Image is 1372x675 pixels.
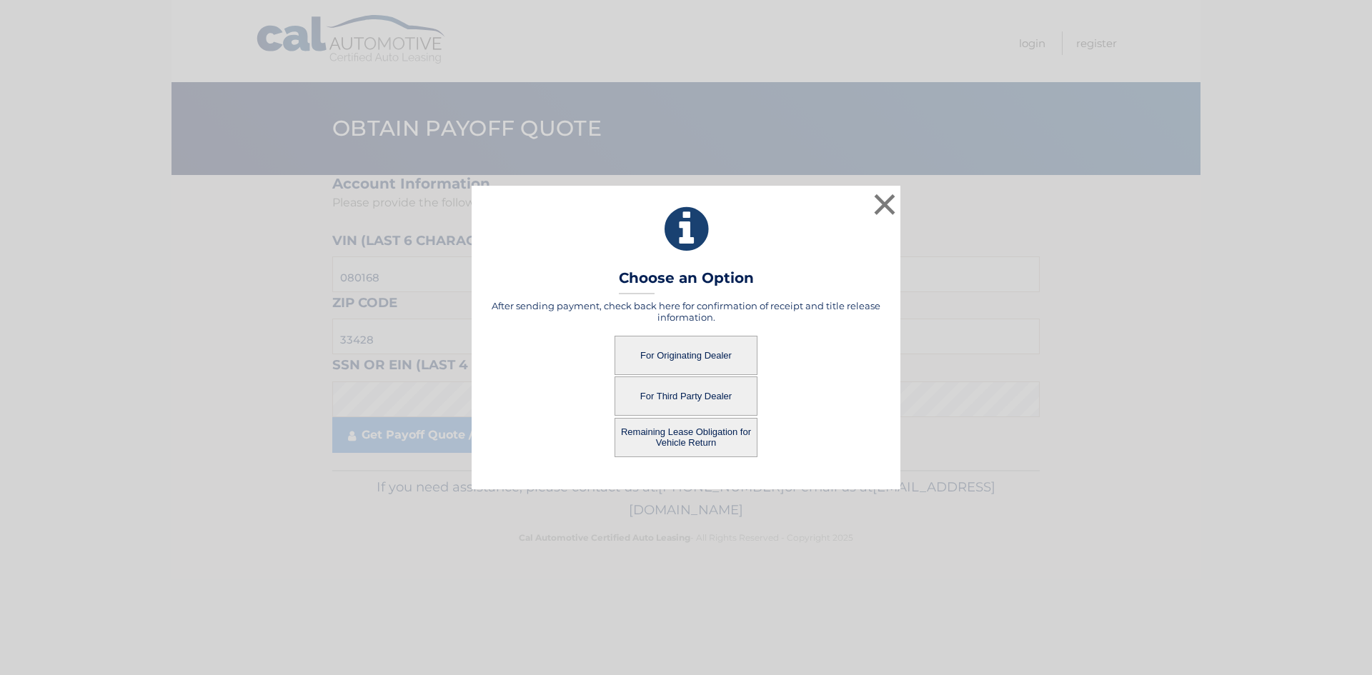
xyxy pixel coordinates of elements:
[870,190,899,219] button: ×
[489,300,883,323] h5: After sending payment, check back here for confirmation of receipt and title release information.
[615,336,757,375] button: For Originating Dealer
[615,376,757,416] button: For Third Party Dealer
[615,418,757,457] button: Remaining Lease Obligation for Vehicle Return
[619,269,754,294] h3: Choose an Option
